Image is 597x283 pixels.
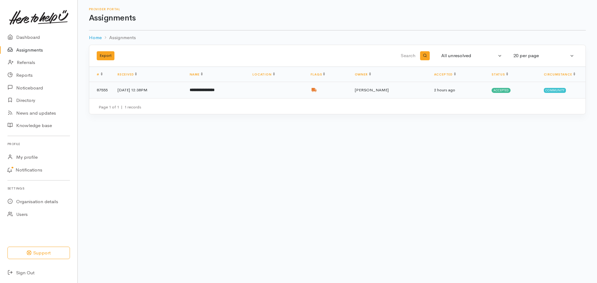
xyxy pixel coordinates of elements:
[97,51,114,60] button: Export
[510,50,578,62] button: 20 per page
[434,87,455,93] time: 2 hours ago
[441,52,497,59] div: All unresolved
[118,72,137,76] a: Received
[102,34,136,41] li: Assignments
[437,50,506,62] button: All unresolved
[99,104,141,110] small: Page 1 of 1 1 records
[544,72,575,76] a: Circumstance
[513,52,569,59] div: 20 per page
[544,88,566,93] span: Community
[121,104,123,110] span: |
[89,14,586,23] h1: Assignments
[89,7,586,11] h6: Provider Portal
[355,72,371,76] a: Owner
[492,88,511,93] span: Accepted
[97,72,103,76] a: #
[311,72,325,76] a: Flags
[7,184,70,193] h6: Settings
[89,82,113,98] td: 87555
[7,140,70,148] h6: Profile
[89,30,586,45] nav: breadcrumb
[492,72,508,76] a: Status
[434,72,456,76] a: Accepted
[267,48,417,63] input: Search
[7,247,70,259] button: Support
[355,87,389,93] span: [PERSON_NAME]
[190,72,203,76] a: Name
[113,82,185,98] td: [DATE] 12:38PM
[252,72,275,76] a: Location
[89,34,102,41] a: Home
